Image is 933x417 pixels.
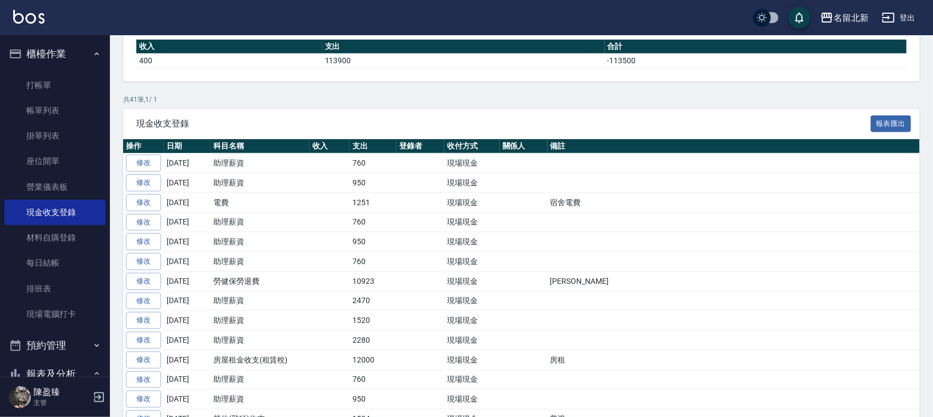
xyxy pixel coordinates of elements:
[877,8,920,28] button: 登出
[350,370,396,389] td: 760
[350,212,396,232] td: 760
[4,331,106,360] button: 預約管理
[444,370,500,389] td: 現場現金
[211,173,310,193] td: 助理薪資
[605,40,907,54] th: 合計
[4,276,106,301] a: 排班表
[211,389,310,409] td: 助理薪資
[164,139,211,153] th: 日期
[211,331,310,350] td: 助理薪資
[34,387,90,398] h5: 陳盈臻
[4,200,106,225] a: 現金收支登錄
[444,173,500,193] td: 現場現金
[211,232,310,252] td: 助理薪資
[816,7,873,29] button: 名留北新
[444,252,500,272] td: 現場現金
[164,370,211,389] td: [DATE]
[350,311,396,331] td: 1520
[164,291,211,311] td: [DATE]
[4,40,106,68] button: 櫃檯作業
[13,10,45,24] img: Logo
[164,389,211,409] td: [DATE]
[4,98,106,123] a: 帳單列表
[310,139,350,153] th: 收入
[164,252,211,272] td: [DATE]
[500,139,548,153] th: 關係人
[350,232,396,252] td: 950
[444,350,500,370] td: 現場現金
[322,53,605,68] td: 113900
[444,271,500,291] td: 現場現金
[4,360,106,388] button: 報表及分析
[126,391,161,408] a: 修改
[34,398,90,408] p: 主管
[211,139,310,153] th: 科目名稱
[444,311,500,331] td: 現場現金
[350,331,396,350] td: 2280
[126,312,161,329] a: 修改
[211,153,310,173] td: 助理薪資
[126,371,161,388] a: 修改
[788,7,810,29] button: save
[350,252,396,272] td: 760
[350,389,396,409] td: 950
[136,40,322,54] th: 收入
[444,193,500,212] td: 現場現金
[444,212,500,232] td: 現場現金
[350,350,396,370] td: 12000
[444,153,500,173] td: 現場現金
[123,139,164,153] th: 操作
[136,118,871,129] span: 現金收支登錄
[164,212,211,232] td: [DATE]
[871,118,912,128] a: 報表匯出
[126,155,161,172] a: 修改
[126,214,161,231] a: 修改
[164,350,211,370] td: [DATE]
[350,153,396,173] td: 760
[211,271,310,291] td: 勞健保勞退費
[211,193,310,212] td: 電費
[123,95,920,105] p: 共 41 筆, 1 / 1
[211,311,310,331] td: 助理薪資
[211,291,310,311] td: 助理薪資
[211,252,310,272] td: 助理薪資
[136,53,322,68] td: 400
[211,212,310,232] td: 助理薪資
[211,350,310,370] td: 房屋租金收支(租賃稅)
[350,139,396,153] th: 支出
[164,153,211,173] td: [DATE]
[164,173,211,193] td: [DATE]
[4,301,106,327] a: 現場電腦打卡
[126,174,161,191] a: 修改
[4,73,106,98] a: 打帳單
[126,194,161,211] a: 修改
[605,53,907,68] td: -113500
[444,139,500,153] th: 收付方式
[4,123,106,149] a: 掛單列表
[350,271,396,291] td: 10923
[164,331,211,350] td: [DATE]
[350,291,396,311] td: 2470
[164,232,211,252] td: [DATE]
[444,291,500,311] td: 現場現金
[164,193,211,212] td: [DATE]
[833,11,869,25] div: 名留北新
[444,389,500,409] td: 現場現金
[9,386,31,408] img: Person
[350,173,396,193] td: 950
[396,139,444,153] th: 登錄者
[350,193,396,212] td: 1251
[126,273,161,290] a: 修改
[126,233,161,250] a: 修改
[444,232,500,252] td: 現場現金
[4,149,106,174] a: 座位開單
[4,174,106,200] a: 營業儀表板
[164,311,211,331] td: [DATE]
[444,331,500,350] td: 現場現金
[548,193,920,212] td: 宿舍電費
[322,40,605,54] th: 支出
[126,332,161,349] a: 修改
[548,271,920,291] td: [PERSON_NAME]
[548,139,920,153] th: 備註
[126,293,161,310] a: 修改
